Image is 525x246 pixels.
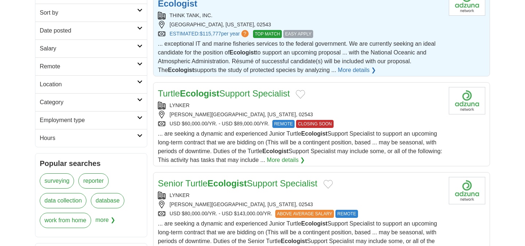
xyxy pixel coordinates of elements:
[35,22,147,39] a: Date posted
[158,41,436,73] span: ... exceptional IT and marine fisheries services to the federal government. We are currently seek...
[158,120,443,128] div: USD $60,000.00/YR. - USD $89,000.00/YR.
[449,177,485,204] img: Company logo
[158,88,290,98] a: TurtleEcologistSupport Specialist
[275,210,334,218] span: ABOVE AVERAGE SALARY
[158,21,443,29] div: [GEOGRAPHIC_DATA], [US_STATE], 02543
[168,67,194,73] strong: Ecologist
[35,57,147,75] a: Remote
[301,130,327,137] strong: Ecologist
[296,120,334,128] span: CLOSING SOON
[35,39,147,57] a: Salary
[35,129,147,147] a: Hours
[40,193,86,208] a: data collection
[338,66,376,75] a: More details ❯
[170,30,250,38] a: ESTIMATED:$115,777per year?
[253,30,282,38] span: TOP MATCH
[158,210,443,218] div: USD $80,000.00/YR. - USD $143,000.00/YR.
[78,173,108,189] a: reporter
[35,111,147,129] a: Employment type
[40,62,137,71] h2: Remote
[158,130,442,163] span: ... are seeking a dynamic and experienced Junior Turtle Support Specialist to support an upcoming...
[40,98,137,107] h2: Category
[40,173,74,189] a: surveying
[272,120,295,128] span: REMOTE
[281,238,307,244] strong: Ecologist
[40,44,137,53] h2: Salary
[323,180,333,189] button: Add to favorite jobs
[158,111,443,118] div: [PERSON_NAME][GEOGRAPHIC_DATA], [US_STATE], 02543
[40,8,137,17] h2: Sort by
[35,4,147,22] a: Sort by
[35,75,147,93] a: Location
[40,213,91,228] a: work from home
[241,30,249,37] span: ?
[207,178,247,188] strong: Ecologist
[230,49,256,56] strong: Ecologist
[301,220,327,227] strong: Ecologist
[35,93,147,111] a: Category
[40,26,137,35] h2: Date posted
[200,31,221,37] span: $115,777
[40,158,143,169] h2: Popular searches
[296,90,305,99] button: Add to favorite jobs
[40,116,137,125] h2: Employment type
[180,88,219,98] strong: Ecologist
[335,210,358,218] span: REMOTE
[96,213,115,232] span: more ❯
[40,134,137,143] h2: Hours
[40,80,137,89] h2: Location
[91,193,124,208] a: database
[158,201,443,208] div: [PERSON_NAME][GEOGRAPHIC_DATA], [US_STATE], 02543
[283,30,313,38] span: EASY APPLY
[158,102,443,109] div: LYNKER
[158,178,318,188] a: Senior TurtleEcologistSupport Specialist
[158,192,443,199] div: LYNKER
[267,156,305,164] a: More details ❯
[449,87,485,114] img: Company logo
[158,12,443,19] div: THINK TANK, INC.
[262,148,288,154] strong: Ecologist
